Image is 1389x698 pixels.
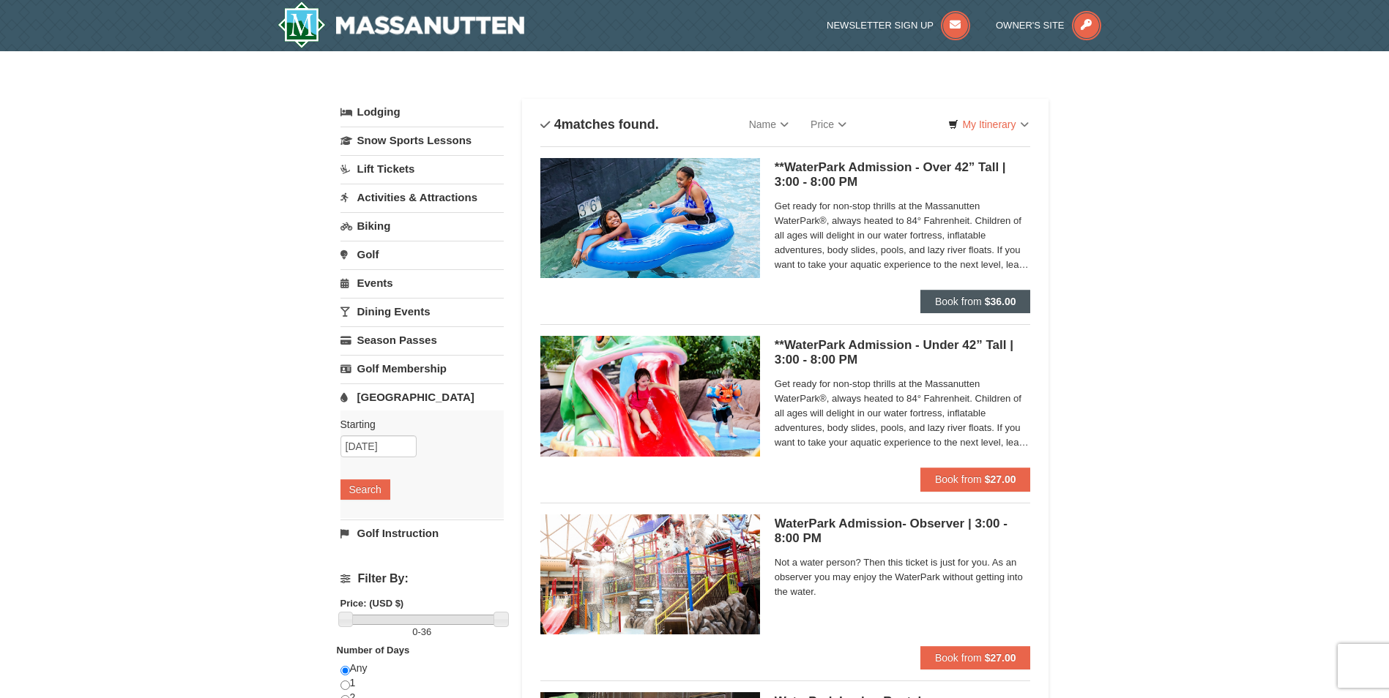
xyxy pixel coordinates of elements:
a: [GEOGRAPHIC_DATA] [340,383,504,410]
span: Get ready for non-stop thrills at the Massanutten WaterPark®, always heated to 84° Fahrenheit. Ch... [775,377,1031,450]
strong: $36.00 [985,296,1016,307]
span: 0 [412,626,417,637]
strong: Number of Days [337,645,410,656]
label: - [340,625,504,639]
h4: matches found. [540,117,659,132]
a: Massanutten Resort [278,1,525,48]
span: Book from [935,473,982,485]
h5: **WaterPark Admission - Under 42” Tall | 3:00 - 8:00 PM [775,338,1031,367]
button: Book from $27.00 [920,646,1031,669]
span: Newsletter Sign Up [827,20,934,31]
img: Massanutten Resort Logo [278,1,525,48]
a: Golf [340,241,504,268]
a: Newsletter Sign Up [827,20,970,31]
a: Snow Sports Lessons [340,127,504,154]
a: Biking [340,212,504,239]
a: Lift Tickets [340,155,504,182]
a: Events [340,269,504,296]
button: Book from $27.00 [920,468,1031,491]
button: Search [340,479,390,500]
button: Book from $36.00 [920,290,1031,313]
img: 6619917-1062-d161e022.jpg [540,336,760,456]
h4: Filter By: [340,572,504,585]
a: Dining Events [340,298,504,325]
span: Book from [935,652,982,664]
span: Get ready for non-stop thrills at the Massanutten WaterPark®, always heated to 84° Fahrenheit. Ch... [775,199,1031,272]
a: Lodging [340,99,504,125]
a: Season Passes [340,326,504,353]
strong: Price: (USD $) [340,598,404,609]
span: 4 [554,117,562,132]
a: Name [738,110,800,139]
strong: $27.00 [985,652,1016,664]
a: Price [800,110,857,139]
span: Owner's Site [996,20,1065,31]
img: 6619917-1066-60f46fa6.jpg [540,514,760,634]
span: Not a water person? Then this ticket is just for you. As an observer you may enjoy the WaterPark ... [775,555,1031,599]
a: My Itinerary [939,113,1038,135]
a: Activities & Attractions [340,184,504,211]
label: Starting [340,417,493,432]
span: 36 [421,626,431,637]
span: Book from [935,296,982,307]
h5: WaterPark Admission- Observer | 3:00 - 8:00 PM [775,517,1031,546]
a: Golf Membership [340,355,504,382]
a: Golf Instruction [340,519,504,547]
strong: $27.00 [985,473,1016,485]
a: Owner's Site [996,20,1101,31]
h5: **WaterPark Admission - Over 42” Tall | 3:00 - 8:00 PM [775,160,1031,189]
img: 6619917-1058-293f39d8.jpg [540,158,760,278]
